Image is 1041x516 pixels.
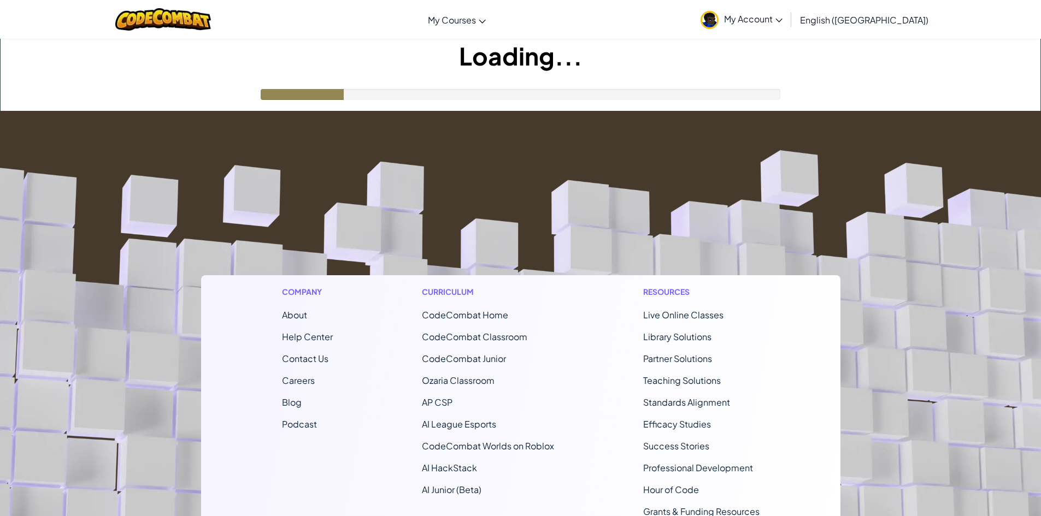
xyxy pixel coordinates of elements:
[422,5,491,34] a: My Courses
[422,353,506,364] a: CodeCombat Junior
[643,331,711,342] a: Library Solutions
[1,39,1040,73] h1: Loading...
[422,462,477,473] a: AI HackStack
[422,418,496,430] a: AI League Esports
[282,375,315,386] a: Careers
[795,5,934,34] a: English ([GEOGRAPHIC_DATA])
[643,353,712,364] a: Partner Solutions
[643,396,730,408] a: Standards Alignment
[282,418,317,430] a: Podcast
[282,309,307,321] a: About
[422,484,481,495] a: AI Junior (Beta)
[115,8,211,31] img: CodeCombat logo
[422,309,508,321] span: CodeCombat Home
[428,14,476,26] span: My Courses
[643,462,753,473] a: Professional Development
[643,375,721,386] a: Teaching Solutions
[422,440,554,452] a: CodeCombat Worlds on Roblox
[643,309,724,321] a: Live Online Classes
[643,418,711,430] a: Efficacy Studies
[643,440,709,452] a: Success Stories
[724,13,783,25] span: My Account
[282,353,328,364] span: Contact Us
[422,331,527,342] a: CodeCombat Classroom
[422,375,495,386] a: Ozaria Classroom
[695,2,788,37] a: My Account
[422,396,452,408] a: AP CSP
[800,14,928,26] span: English ([GEOGRAPHIC_DATA])
[643,484,699,495] a: Hour of Code
[422,286,554,298] h1: Curriculum
[282,331,333,342] a: Help Center
[643,286,760,298] h1: Resources
[282,396,302,408] a: Blog
[701,11,719,29] img: avatar
[282,286,333,298] h1: Company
